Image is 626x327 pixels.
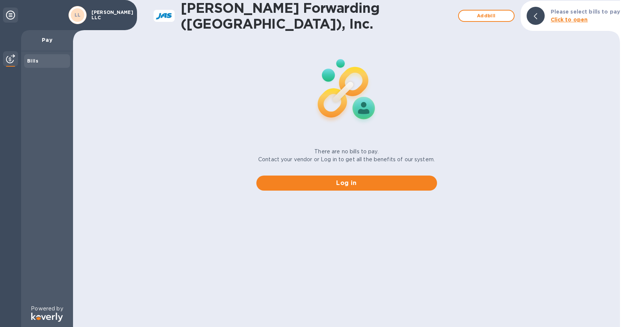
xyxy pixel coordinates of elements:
[465,11,508,20] span: Add bill
[551,17,588,23] b: Click to open
[256,176,437,191] button: Log in
[27,58,38,64] b: Bills
[258,148,435,163] p: There are no bills to pay. Contact your vendor or Log in to get all the benefits of our system.
[458,10,515,22] button: Addbill
[27,36,67,44] p: Pay
[31,305,63,313] p: Powered by
[262,179,431,188] span: Log in
[75,12,81,18] b: LL
[31,313,63,322] img: Logo
[551,9,620,15] b: Please select bills to pay
[91,10,129,20] p: [PERSON_NAME] LLC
